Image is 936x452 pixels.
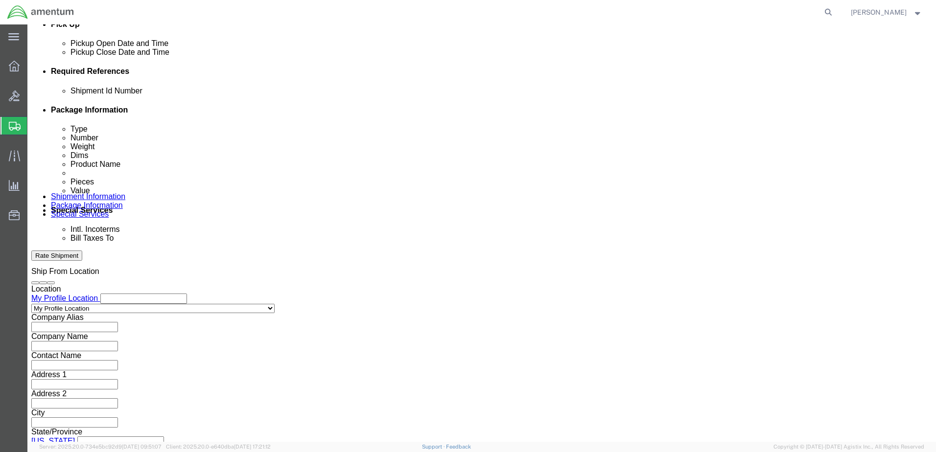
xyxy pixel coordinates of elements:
[851,7,907,18] span: Scott Meyers
[166,444,271,450] span: Client: 2025.20.0-e640dba
[234,444,271,450] span: [DATE] 17:21:12
[773,443,924,451] span: Copyright © [DATE]-[DATE] Agistix Inc., All Rights Reserved
[7,5,74,20] img: logo
[446,444,471,450] a: Feedback
[122,444,162,450] span: [DATE] 09:51:07
[27,24,936,442] iframe: FS Legacy Container
[850,6,923,18] button: [PERSON_NAME]
[422,444,446,450] a: Support
[39,444,162,450] span: Server: 2025.20.0-734e5bc92d9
